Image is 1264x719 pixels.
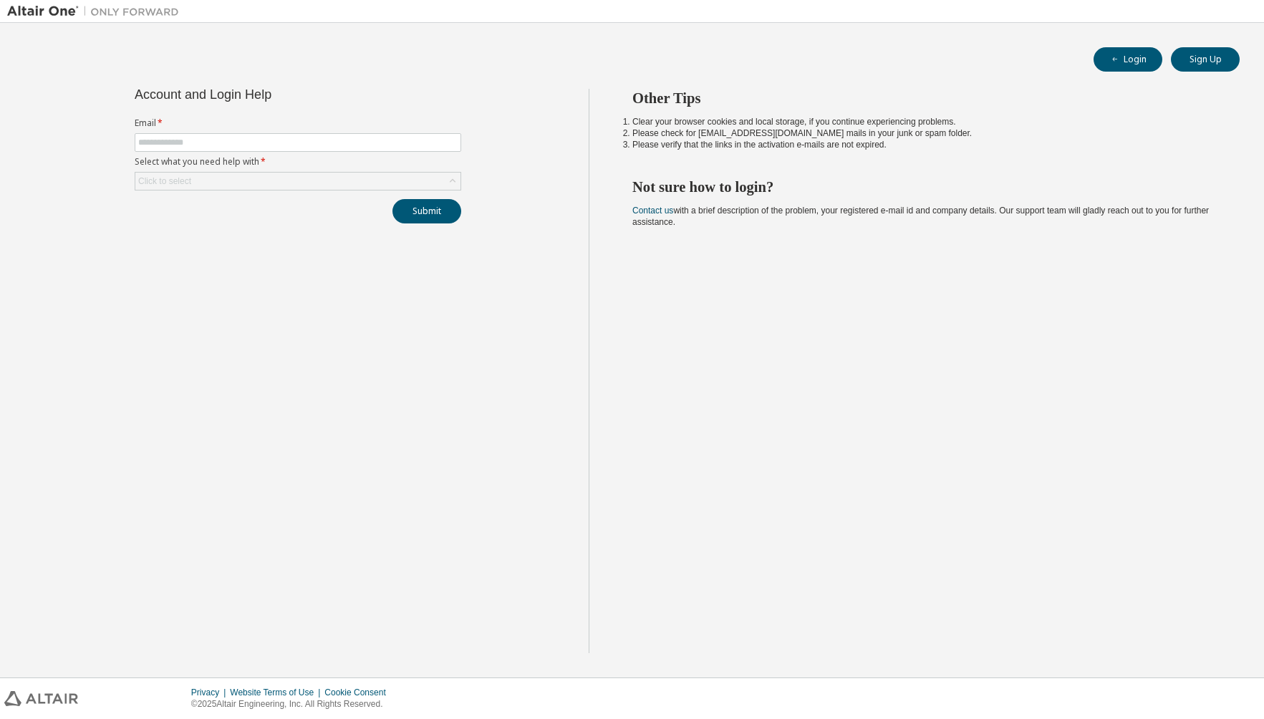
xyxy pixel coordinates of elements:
[632,139,1214,150] li: Please verify that the links in the activation e-mails are not expired.
[135,173,460,190] div: Click to select
[230,687,324,698] div: Website Terms of Use
[632,116,1214,127] li: Clear your browser cookies and local storage, if you continue experiencing problems.
[138,175,191,187] div: Click to select
[1171,47,1240,72] button: Sign Up
[392,199,461,223] button: Submit
[632,178,1214,196] h2: Not sure how to login?
[135,156,461,168] label: Select what you need help with
[632,127,1214,139] li: Please check for [EMAIL_ADDRESS][DOMAIN_NAME] mails in your junk or spam folder.
[7,4,186,19] img: Altair One
[191,687,230,698] div: Privacy
[191,698,395,710] p: © 2025 Altair Engineering, Inc. All Rights Reserved.
[632,206,1209,227] span: with a brief description of the problem, your registered e-mail id and company details. Our suppo...
[632,206,673,216] a: Contact us
[324,687,394,698] div: Cookie Consent
[4,691,78,706] img: altair_logo.svg
[632,89,1214,107] h2: Other Tips
[135,117,461,129] label: Email
[135,89,396,100] div: Account and Login Help
[1094,47,1162,72] button: Login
